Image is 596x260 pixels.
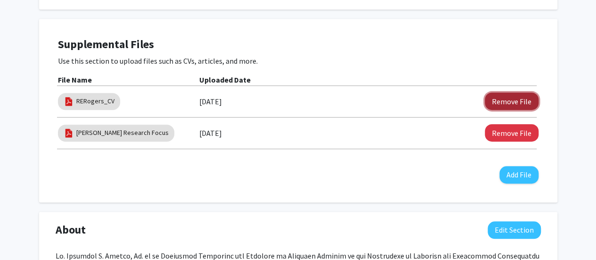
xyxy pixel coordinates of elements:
p: Use this section to upload files such as CVs, articles, and more. [58,55,539,67]
b: Uploaded Date [199,75,251,84]
b: File Name [58,75,92,84]
img: pdf_icon.png [64,96,74,107]
button: Edit About [488,221,541,239]
button: Remove Rogers Research Focus File [485,124,539,142]
button: Add File [499,166,539,184]
a: RERogers_CV [76,96,114,106]
span: About [56,221,86,238]
label: [DATE] [199,125,222,141]
iframe: Chat [7,218,40,253]
h4: Supplemental Files [58,38,539,51]
button: Remove RERogers_CV File [485,92,539,110]
label: [DATE] [199,93,222,109]
img: pdf_icon.png [64,128,74,138]
a: [PERSON_NAME] Research Focus [76,128,169,138]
